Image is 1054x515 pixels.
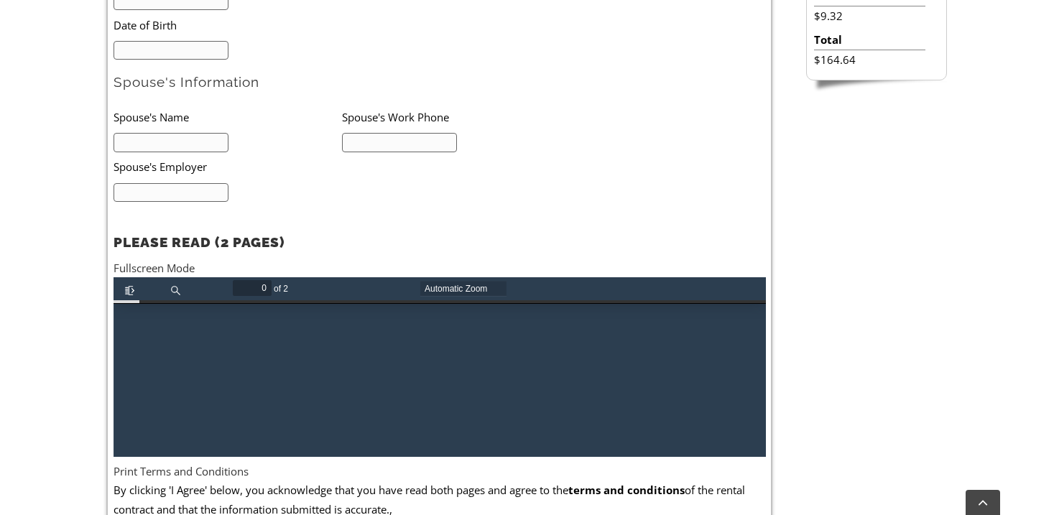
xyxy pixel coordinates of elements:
[806,80,947,93] img: sidebar-footer.png
[114,10,524,40] li: Date of Birth
[342,102,570,131] li: Spouse's Work Phone
[568,483,685,497] b: terms and conditions
[814,6,925,25] li: $9.32
[158,4,180,19] span: of 2
[814,50,925,69] li: $164.64
[114,73,766,91] h2: Spouse's Information
[114,152,524,182] li: Spouse's Employer
[114,102,342,131] li: Spouse's Name
[119,3,158,19] input: Page
[307,4,409,19] select: Zoom
[114,261,195,275] a: Fullscreen Mode
[814,30,925,50] li: Total
[114,234,285,250] strong: PLEASE READ (2 PAGES)
[114,464,249,478] a: Print Terms and Conditions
